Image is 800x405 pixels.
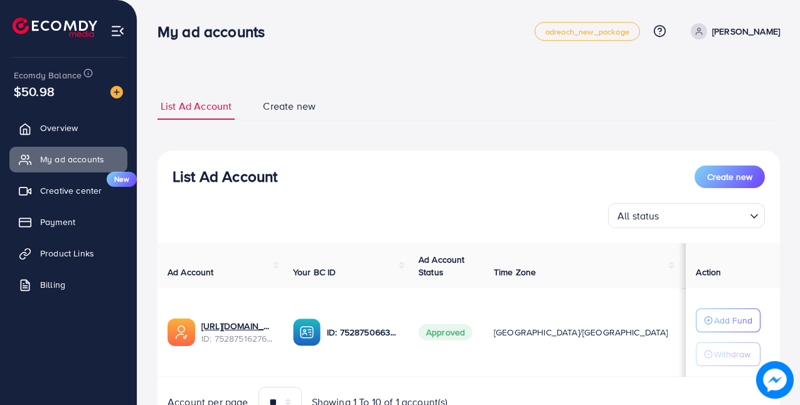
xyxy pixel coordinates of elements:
[696,308,760,332] button: Add Fund
[686,23,780,39] a: [PERSON_NAME]
[615,207,662,225] span: All status
[494,326,668,339] span: [GEOGRAPHIC_DATA]/[GEOGRAPHIC_DATA]
[201,320,273,345] div: <span class='underline'>1030858_BookOne.pk Ad Account_1752924098996</span></br>7528751627625529360
[419,253,465,278] span: Ad Account Status
[545,28,629,36] span: adreach_new_package
[13,18,97,37] img: logo
[707,171,752,183] span: Create new
[110,86,123,98] img: image
[293,266,336,278] span: Your BC ID
[663,204,745,225] input: Search for option
[535,22,640,41] a: adreach_new_package
[9,178,127,203] a: Creative centerNew
[168,318,195,346] img: ic-ads-acc.e4c84228.svg
[712,24,780,39] p: [PERSON_NAME]
[161,99,232,113] span: List Ad Account
[14,69,82,82] span: Ecomdy Balance
[293,318,321,346] img: ic-ba-acc.ded83a64.svg
[40,247,94,260] span: Product Links
[40,278,65,291] span: Billing
[327,325,398,340] p: ID: 7528750663715848209
[107,172,137,187] span: New
[696,342,760,366] button: Withdraw
[695,166,765,188] button: Create new
[419,324,472,340] span: Approved
[40,184,102,197] span: Creative center
[40,216,75,228] span: Payment
[201,320,273,332] a: [URL][DOMAIN_NAME] Ad Account_1752924098996
[9,241,127,266] a: Product Links
[263,99,316,113] span: Create new
[696,266,721,278] span: Action
[714,347,750,362] p: Withdraw
[756,361,794,399] img: image
[14,82,55,100] span: $50.98
[494,266,536,278] span: Time Zone
[157,23,275,41] h3: My ad accounts
[9,272,127,297] a: Billing
[714,313,752,328] p: Add Fund
[608,203,765,228] div: Search for option
[110,24,125,38] img: menu
[9,147,127,172] a: My ad accounts
[9,115,127,140] a: Overview
[173,167,277,186] h3: List Ad Account
[9,209,127,234] a: Payment
[168,266,214,278] span: Ad Account
[40,122,78,134] span: Overview
[40,153,104,166] span: My ad accounts
[201,332,273,345] span: ID: 7528751627625529360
